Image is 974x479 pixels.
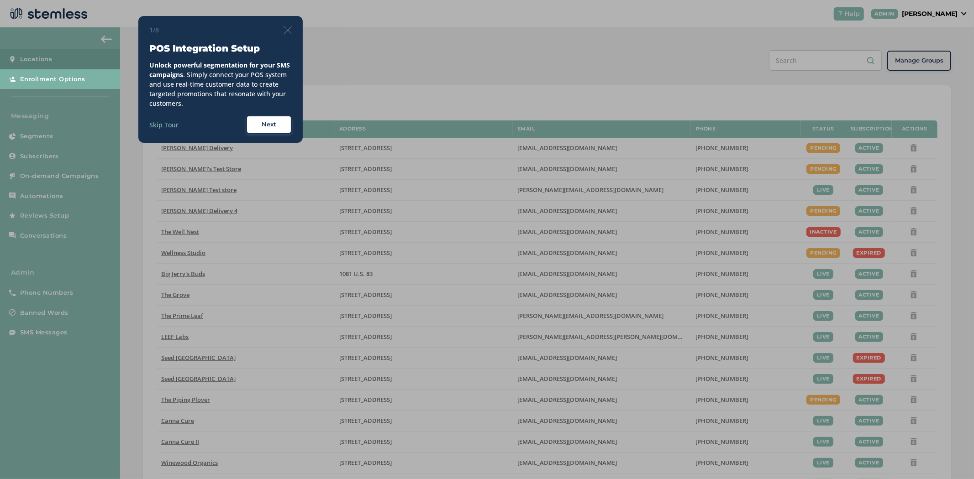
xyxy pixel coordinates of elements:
[149,120,179,130] label: Skip Tour
[284,26,292,34] img: icon-close-thin-accent-606ae9a3.svg
[928,435,974,479] iframe: Chat Widget
[20,75,85,84] span: Enrollment Options
[149,25,159,35] span: 1/8
[149,61,290,79] strong: Unlock powerful segmentation for your SMS campaigns
[149,42,292,55] h3: POS Integration Setup
[262,120,276,129] span: Next
[246,115,292,134] button: Next
[149,60,292,108] div: . Simply connect your POS system and use real-time customer data to create targeted promotions th...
